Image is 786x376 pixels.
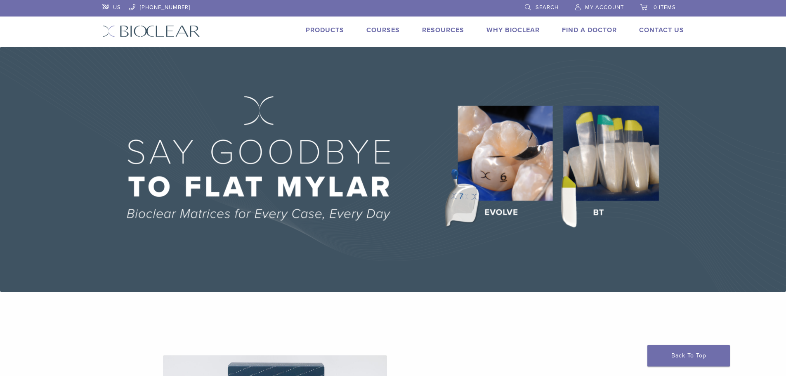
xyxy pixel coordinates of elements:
[366,26,400,34] a: Courses
[647,345,730,367] a: Back To Top
[562,26,617,34] a: Find A Doctor
[654,4,676,11] span: 0 items
[422,26,464,34] a: Resources
[536,4,559,11] span: Search
[306,26,344,34] a: Products
[486,26,540,34] a: Why Bioclear
[102,25,200,37] img: Bioclear
[639,26,684,34] a: Contact Us
[585,4,624,11] span: My Account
